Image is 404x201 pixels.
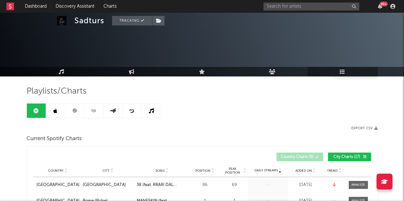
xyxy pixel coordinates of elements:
[281,155,314,159] span: Country Charts ( 0 )
[277,153,323,161] button: Country Charts(0)
[83,182,133,188] a: [GEOGRAPHIC_DATA]
[378,4,382,9] button: 99+
[351,126,378,130] button: Export CSV
[27,135,82,143] span: Current Spotify Charts
[74,16,104,25] div: Sadturs
[191,182,219,188] div: 86
[295,169,312,173] span: Added On
[112,16,152,25] button: Tracking
[327,169,338,173] span: Trend
[83,182,126,188] div: [GEOGRAPHIC_DATA]
[263,3,359,11] input: Search for artists
[223,167,243,175] span: Peak Position
[223,182,247,188] div: 69
[255,168,278,173] span: Daily Streams
[380,2,388,6] div: 99 +
[328,153,371,161] button: City Charts(17)
[332,155,362,159] span: City Charts ( 17 )
[290,182,322,188] div: [DATE]
[195,169,210,173] span: Position
[27,88,87,95] span: Playlists/Charts
[103,169,110,173] span: City
[156,169,165,173] span: Song
[36,182,80,188] a: [GEOGRAPHIC_DATA]
[48,169,64,173] span: Country
[137,182,187,188] a: 38 (feat. RRARI DAL TACCO, Artie 5ive)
